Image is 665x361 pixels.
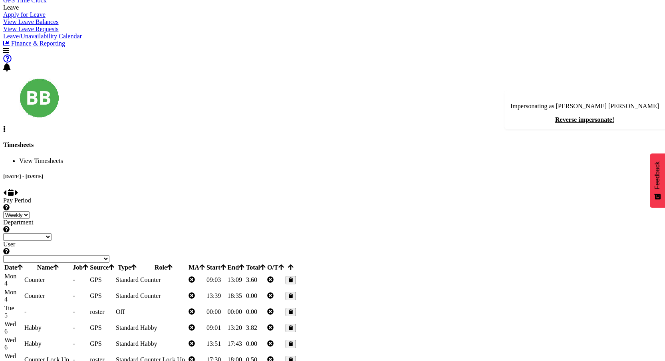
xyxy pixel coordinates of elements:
[206,320,226,335] td: 09:01
[3,197,662,211] label: Pay Period
[4,273,16,280] span: Mon
[246,272,266,288] td: 3.60
[19,157,63,164] span: View Timesheets
[140,276,161,283] span: Counter
[37,264,59,271] span: Name
[510,103,659,110] p: Impersonating as [PERSON_NAME] [PERSON_NAME]
[4,353,16,359] span: Wed
[3,173,662,180] h5: [DATE] - [DATE]
[654,161,661,189] span: Feedback
[4,280,8,287] span: 4
[24,340,42,347] span: Habby
[267,264,284,271] span: O/T
[24,324,42,331] span: Habby
[115,320,139,335] td: Standard
[24,308,26,315] span: -
[189,264,205,271] span: MA
[246,336,266,351] td: 0.00
[4,305,14,311] span: Tue
[555,116,614,123] a: Reverse impersonate!
[73,264,88,271] span: Job
[3,26,59,32] a: View Leave Requests
[206,304,226,319] td: 00:00
[115,272,139,288] td: Standard
[73,324,75,331] span: -
[90,292,101,299] a: GPS
[3,241,662,255] label: User
[90,324,101,331] a: GPS
[115,336,139,351] td: Standard
[140,324,157,331] span: Habby
[206,288,226,303] td: 13:39
[19,78,59,118] img: beena-bist9974.jpg
[118,264,137,271] span: Type
[3,33,82,40] a: Leave/Unavailability Calendar
[140,292,161,299] span: Counter
[3,11,46,18] a: Apply for Leave
[227,320,245,335] td: 13:20
[4,344,8,351] span: 6
[73,292,75,299] span: -
[227,304,245,319] td: 00:00
[73,308,75,315] span: -
[4,337,16,343] span: Wed
[73,340,75,347] span: -
[4,328,8,335] span: 6
[3,18,59,25] a: View Leave Balances
[246,288,266,303] td: 0.00
[246,304,266,319] td: 0.00
[90,264,114,271] span: Source
[24,276,45,283] span: Counter
[73,276,75,283] span: -
[3,40,65,47] a: Finance & Reporting
[206,336,226,351] td: 13:51
[4,289,16,296] span: Mon
[246,264,266,271] span: Total
[4,321,16,327] span: Wed
[3,141,662,149] h4: Timesheets
[90,340,101,347] a: GPS
[206,264,226,271] span: Start
[4,296,8,303] span: 4
[140,340,157,347] span: Habby
[3,4,123,11] div: Leave
[227,336,245,351] td: 17:43
[650,153,665,208] button: Feedback - Show survey
[227,288,245,303] td: 18:35
[228,264,244,271] span: End
[115,304,139,319] td: Off
[3,219,662,233] label: Department
[90,308,104,315] span: roster
[4,264,23,271] span: Date
[11,40,65,47] span: Finance & Reporting
[246,320,266,335] td: 3.82
[227,272,245,288] td: 13:09
[24,292,45,299] span: Counter
[155,264,173,271] span: Role
[90,276,101,283] a: GPS
[115,288,139,303] td: Standard
[4,312,8,319] span: 5
[206,272,226,288] td: 09:03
